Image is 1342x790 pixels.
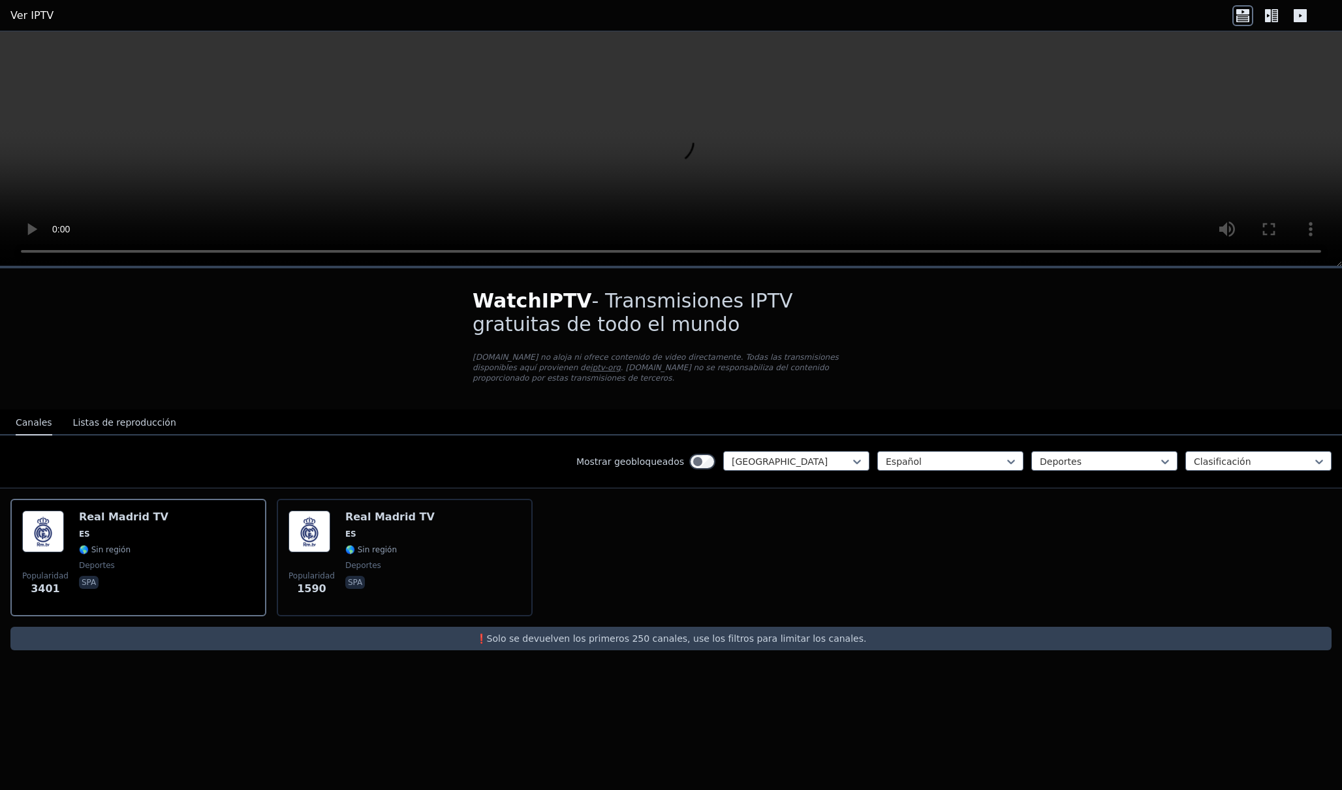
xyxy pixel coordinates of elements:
[297,582,326,595] font: 1590
[590,363,621,372] a: iptv-org
[22,511,64,552] img: Real Madrid TV
[22,571,69,580] font: Popularidad
[473,289,592,312] font: WatchIPTV
[79,545,131,554] font: 🌎 Sin región
[473,363,829,383] font: . [DOMAIN_NAME] no se responsabiliza del contenido proporcionado por estas transmisiones de terce...
[345,561,381,570] font: deportes
[473,289,793,336] font: - Transmisiones IPTV gratuitas de todo el mundo
[289,571,335,580] font: Popularidad
[576,456,684,467] font: Mostrar geobloqueados
[73,417,176,428] font: Listas de reproducción
[31,582,60,595] font: 3401
[348,578,362,587] font: spa
[10,9,54,22] font: Ver IPTV
[345,529,356,539] font: ES
[476,633,867,644] font: ❗️Solo se devuelven los primeros 250 canales, use los filtros para limitar los canales.
[82,578,96,587] font: spa
[16,411,52,435] button: Canales
[79,529,90,539] font: ES
[16,417,52,428] font: Canales
[289,511,330,552] img: Real Madrid TV
[473,353,839,372] font: [DOMAIN_NAME] no aloja ni ofrece contenido de video directamente. Todas las transmisiones disponi...
[73,411,176,435] button: Listas de reproducción
[345,545,397,554] font: 🌎 Sin región
[10,8,54,24] a: Ver IPTV
[345,511,435,523] font: Real Madrid TV
[79,561,115,570] font: deportes
[79,511,168,523] font: Real Madrid TV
